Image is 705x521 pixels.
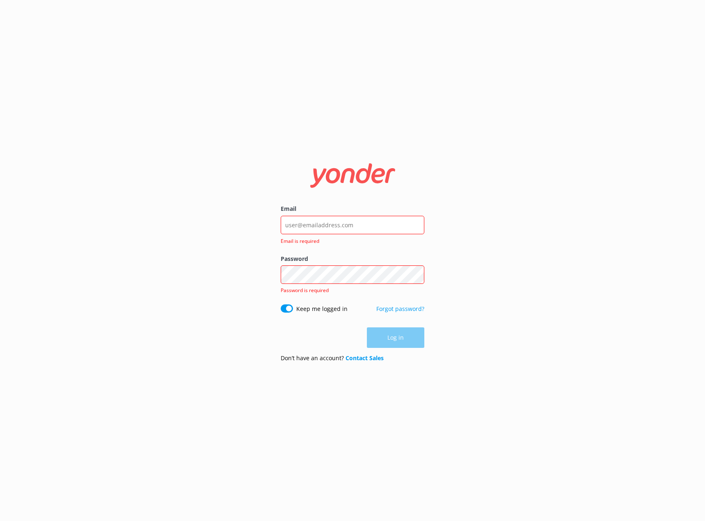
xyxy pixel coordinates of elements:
label: Email [281,204,424,213]
label: Keep me logged in [296,304,348,313]
span: Password is required [281,287,329,294]
input: user@emailaddress.com [281,216,424,234]
a: Contact Sales [346,354,384,362]
label: Password [281,254,424,263]
span: Email is required [281,237,419,245]
button: Show password [408,267,424,283]
p: Don’t have an account? [281,354,384,363]
a: Forgot password? [376,305,424,313]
